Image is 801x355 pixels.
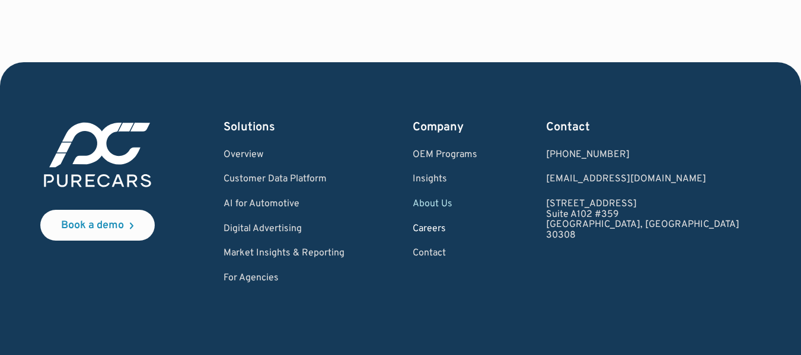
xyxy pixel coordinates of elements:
[61,220,124,231] div: Book a demo
[224,199,344,210] a: AI for Automotive
[224,273,344,284] a: For Agencies
[546,199,739,241] a: [STREET_ADDRESS]Suite A102 #359[GEOGRAPHIC_DATA], [GEOGRAPHIC_DATA]30308
[224,224,344,235] a: Digital Advertising
[413,174,477,185] a: Insights
[413,199,477,210] a: About Us
[413,119,477,136] div: Company
[224,150,344,161] a: Overview
[40,210,155,241] a: Book a demo
[224,119,344,136] div: Solutions
[413,224,477,235] a: Careers
[413,150,477,161] a: OEM Programs
[546,119,739,136] div: Contact
[40,119,155,191] img: purecars logo
[546,150,739,161] div: [PHONE_NUMBER]
[546,174,739,185] a: Email us
[413,248,477,259] a: Contact
[224,174,344,185] a: Customer Data Platform
[224,248,344,259] a: Market Insights & Reporting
